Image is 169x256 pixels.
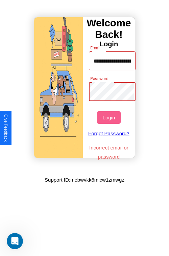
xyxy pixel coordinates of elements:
[90,76,108,82] label: Password
[7,233,23,249] iframe: Intercom live chat
[97,111,120,124] button: Login
[83,40,135,48] h4: Login
[45,175,124,184] p: Support ID: mebwvkk6micw1zmwgz
[83,17,135,40] h3: Welcome Back!
[90,45,101,51] label: Email
[3,114,8,142] div: Give Feedback
[86,143,132,161] p: Incorrect email or password
[86,124,132,143] a: Forgot Password?
[34,17,83,158] img: gif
